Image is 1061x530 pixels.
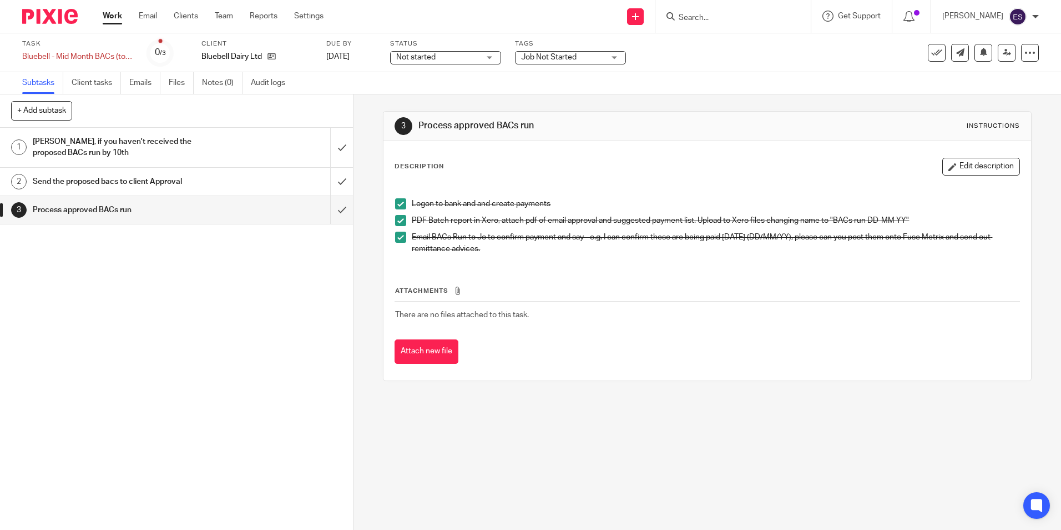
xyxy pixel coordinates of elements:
[942,11,1003,22] p: [PERSON_NAME]
[678,13,777,23] input: Search
[326,39,376,48] label: Due by
[169,72,194,94] a: Files
[1009,8,1027,26] img: svg%3E
[11,202,27,218] div: 3
[155,46,166,59] div: 0
[390,39,501,48] label: Status
[174,11,198,22] a: Clients
[967,122,1020,131] div: Instructions
[11,139,27,155] div: 1
[395,339,458,364] button: Attach new file
[160,50,166,56] small: /3
[395,162,444,171] p: Description
[521,53,577,61] span: Job Not Started
[412,215,1019,226] p: PDF Batch report in Xero, attach pdf of email approval and suggested payment list. Upload to Xero...
[22,39,133,48] label: Task
[11,174,27,189] div: 2
[251,72,294,94] a: Audit logs
[33,173,224,190] h1: Send the proposed bacs to client Approval
[11,101,72,120] button: + Add subtask
[326,53,350,61] span: [DATE]
[22,51,133,62] div: Bluebell - Mid Month BACs (to be Completed by 15th) - [DATE]
[33,133,224,162] h1: [PERSON_NAME], if you haven't received the proposed BACs run by 10th
[395,288,448,294] span: Attachments
[201,51,262,62] p: Bluebell Dairy Ltd
[412,232,1019,254] p: Email BACs Run to Jo to confirm payment and say - e.g. I can confirm these are being paid [DATE] ...
[22,9,78,24] img: Pixie
[103,11,122,22] a: Work
[418,120,731,132] h1: Process approved BACs run
[139,11,157,22] a: Email
[250,11,277,22] a: Reports
[942,158,1020,176] button: Edit description
[129,72,160,94] a: Emails
[395,117,412,135] div: 3
[395,311,529,319] span: There are no files attached to this task.
[294,11,324,22] a: Settings
[72,72,121,94] a: Client tasks
[838,12,881,20] span: Get Support
[412,198,1019,209] p: Logon to bank and and create payments
[202,72,242,94] a: Notes (0)
[22,72,63,94] a: Subtasks
[515,39,626,48] label: Tags
[201,39,312,48] label: Client
[22,51,133,62] div: Bluebell - Mid Month BACs (to be Completed by 15th) - July 2025
[215,11,233,22] a: Team
[396,53,436,61] span: Not started
[33,202,224,218] h1: Process approved BACs run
